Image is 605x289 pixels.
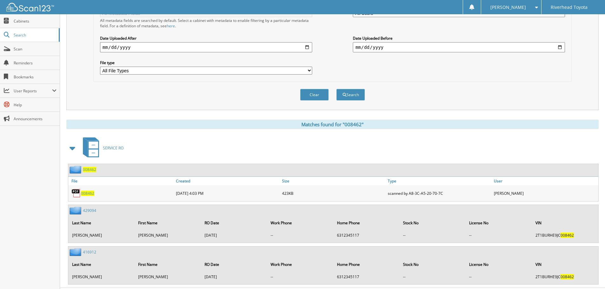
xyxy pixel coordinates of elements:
img: folder2.png [70,207,83,214]
a: SERVICE RO [79,135,124,161]
a: 008462 [83,167,96,172]
th: Home Phone [334,258,399,271]
th: VIN [532,216,598,229]
span: 008462 [561,274,574,279]
th: First Name [135,216,200,229]
a: File [68,177,174,185]
th: License No [466,258,531,271]
td: 6312345117 [334,272,399,282]
a: 429094 [83,208,96,213]
td: 2T1BURHE9JC [532,272,598,282]
span: Search [14,32,56,38]
td: -- [466,272,531,282]
span: Reminders [14,60,57,66]
td: [PERSON_NAME] [135,230,200,240]
div: 423KB [280,187,387,200]
label: File type [100,60,312,65]
input: start [100,42,312,52]
iframe: Chat Widget [573,259,605,289]
span: [PERSON_NAME] [490,5,526,9]
th: Last Name [69,258,134,271]
span: User Reports [14,88,52,94]
td: [PERSON_NAME] [69,272,134,282]
a: User [492,177,598,185]
th: RO Date [201,258,267,271]
td: -- [400,230,465,240]
span: Riverhead Toyota [551,5,588,9]
td: [PERSON_NAME] [69,230,134,240]
a: Size [280,177,387,185]
span: 008462 [561,233,574,238]
div: [DATE] 4:03 PM [174,187,280,200]
span: Help [14,102,57,108]
div: Matches found for "008462" [66,120,599,129]
img: scan123-logo-white.svg [6,3,54,11]
th: License No [466,216,531,229]
td: [PERSON_NAME] [135,272,200,282]
td: -- [267,272,333,282]
span: Scan [14,46,57,52]
input: end [353,42,565,52]
label: Date Uploaded Before [353,36,565,41]
div: [PERSON_NAME] [492,187,598,200]
a: 416912 [83,249,96,255]
span: Bookmarks [14,74,57,80]
th: Last Name [69,216,134,229]
a: Type [386,177,492,185]
td: -- [400,272,465,282]
a: Created [174,177,280,185]
label: Date Uploaded After [100,36,312,41]
img: PDF.png [71,188,81,198]
button: Search [336,89,365,101]
th: Work Phone [267,216,333,229]
a: 008462 [81,191,94,196]
span: Announcements [14,116,57,122]
td: [DATE] [201,272,267,282]
div: scanned by A8-3C-A5-20-70-7C [386,187,492,200]
th: Stock No [400,216,465,229]
td: [DATE] [201,230,267,240]
a: here [167,23,175,29]
button: Clear [300,89,329,101]
div: All metadata fields are searched by default. Select a cabinet with metadata to enable filtering b... [100,18,312,29]
img: folder2.png [70,248,83,256]
span: SERVICE RO [103,145,124,151]
th: First Name [135,258,200,271]
th: Home Phone [334,216,399,229]
th: RO Date [201,216,267,229]
td: 6312345117 [334,230,399,240]
td: -- [267,230,333,240]
span: Cabinets [14,18,57,24]
td: -- [466,230,531,240]
td: 2T1BURHE9JC [532,230,598,240]
th: VIN [532,258,598,271]
th: Work Phone [267,258,333,271]
img: folder2.png [70,166,83,174]
th: Stock No [400,258,465,271]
